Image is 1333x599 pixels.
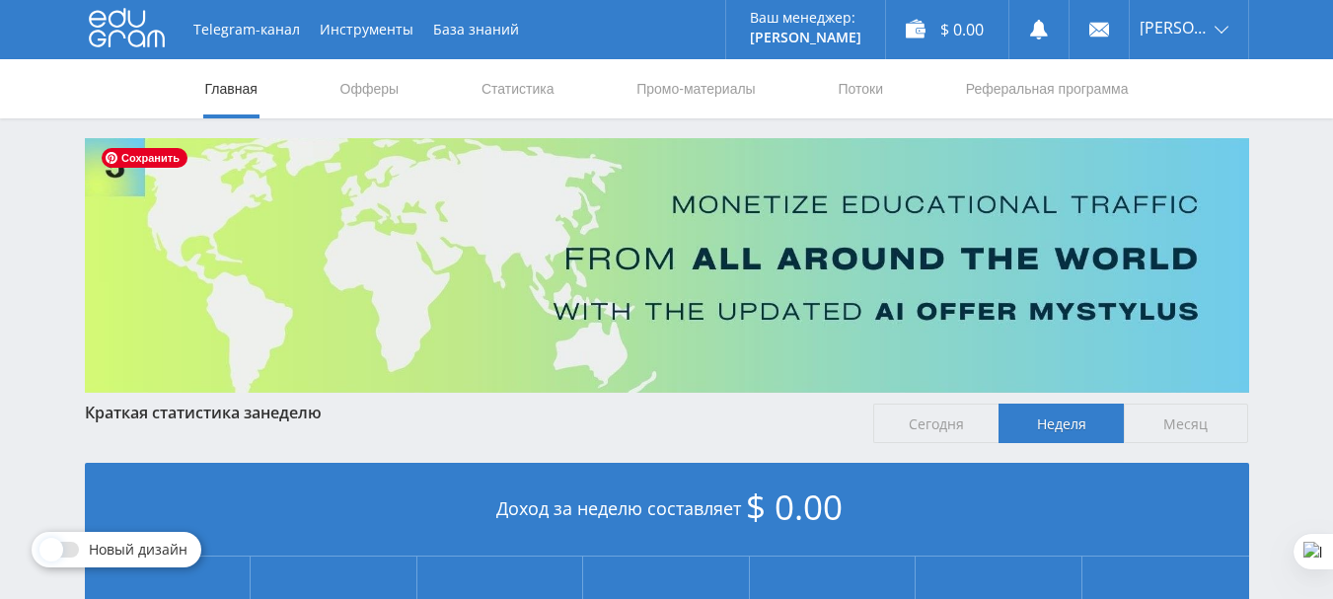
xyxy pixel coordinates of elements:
a: Реферальная программа [964,59,1131,118]
p: [PERSON_NAME] [750,30,861,45]
img: Banner [85,138,1249,393]
a: Промо-материалы [634,59,757,118]
a: Потоки [836,59,885,118]
span: Неделя [999,404,1124,443]
a: Офферы [338,59,402,118]
a: Статистика [480,59,556,118]
span: Сохранить [102,148,187,168]
span: $ 0.00 [746,484,843,530]
span: Сегодня [873,404,999,443]
span: Новый дизайн [89,542,187,558]
span: [PERSON_NAME] [1140,20,1209,36]
span: неделю [260,402,322,423]
div: Краткая статистика за [85,404,854,421]
p: Ваш менеджер: [750,10,861,26]
span: Месяц [1124,404,1249,443]
a: Главная [203,59,259,118]
div: Доход за неделю составляет [85,463,1249,557]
